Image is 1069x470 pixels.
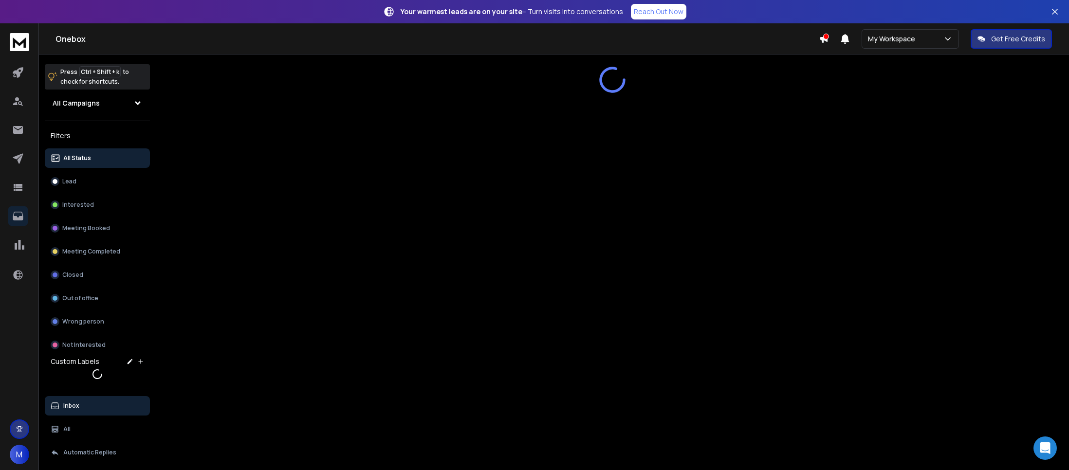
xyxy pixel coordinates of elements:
[55,33,819,45] h1: Onebox
[45,195,150,215] button: Interested
[45,419,150,439] button: All
[63,425,71,433] p: All
[62,318,104,325] p: Wrong person
[51,357,99,366] h3: Custom Labels
[63,154,91,162] p: All Status
[401,7,522,16] strong: Your warmest leads are on your site
[60,67,129,87] p: Press to check for shortcuts.
[45,148,150,168] button: All Status
[62,201,94,209] p: Interested
[62,178,76,185] p: Lead
[10,445,29,464] button: M
[45,335,150,355] button: Not Interested
[45,312,150,331] button: Wrong person
[79,66,121,77] span: Ctrl + Shift + k
[62,271,83,279] p: Closed
[62,341,106,349] p: Not Interested
[63,402,79,410] p: Inbox
[45,265,150,285] button: Closed
[45,129,150,143] h3: Filters
[10,33,29,51] img: logo
[45,218,150,238] button: Meeting Booked
[631,4,686,19] a: Reach Out Now
[971,29,1052,49] button: Get Free Credits
[63,449,116,456] p: Automatic Replies
[45,93,150,113] button: All Campaigns
[45,242,150,261] button: Meeting Completed
[62,294,98,302] p: Out of office
[634,7,683,17] p: Reach Out Now
[1033,436,1057,460] div: Open Intercom Messenger
[53,98,100,108] h1: All Campaigns
[45,396,150,416] button: Inbox
[62,248,120,255] p: Meeting Completed
[401,7,623,17] p: – Turn visits into conversations
[868,34,919,44] p: My Workspace
[62,224,110,232] p: Meeting Booked
[45,289,150,308] button: Out of office
[45,172,150,191] button: Lead
[991,34,1045,44] p: Get Free Credits
[45,443,150,462] button: Automatic Replies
